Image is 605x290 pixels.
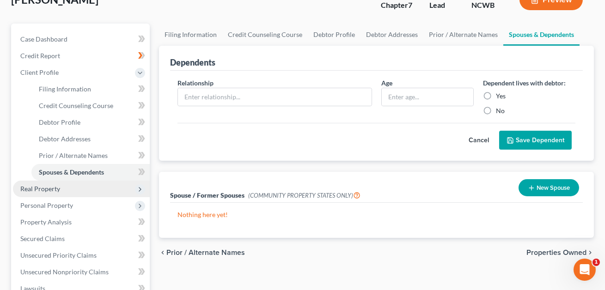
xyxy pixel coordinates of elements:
button: Cancel [458,131,499,150]
span: Filing Information [39,85,91,93]
span: Debtor Profile [39,118,80,126]
a: Secured Claims [13,230,150,247]
span: Client Profile [20,68,59,76]
a: Debtor Addresses [361,24,423,46]
a: Debtor Profile [308,24,361,46]
label: No [496,106,505,115]
span: Properties Owned [526,249,587,256]
a: Property Analysis [13,214,150,230]
a: Spouses & Dependents [503,24,580,46]
span: Spouses & Dependents [39,168,104,176]
a: Credit Counseling Course [31,97,150,114]
a: Debtor Addresses [31,131,150,147]
span: Prior / Alternate Names [39,151,108,159]
span: Secured Claims [20,235,65,242]
a: Prior / Alternate Names [423,24,503,46]
button: Save Dependent [499,131,572,150]
button: New Spouse [519,179,579,196]
iframe: Intercom live chat [574,259,596,281]
a: Debtor Profile [31,114,150,131]
span: Property Analysis [20,218,72,226]
a: Spouses & Dependents [31,164,150,181]
span: Credit Report [20,52,60,60]
i: chevron_right [587,249,594,256]
button: Properties Owned chevron_right [526,249,594,256]
span: 7 [408,0,412,9]
div: Dependents [170,57,215,68]
input: Enter age... [382,88,473,106]
label: Dependent lives with debtor: [483,78,566,88]
a: Filing Information [31,81,150,97]
a: Credit Counseling Course [222,24,308,46]
a: Filing Information [159,24,222,46]
label: Age [381,78,392,88]
button: chevron_left Prior / Alternate Names [159,249,245,256]
span: Unsecured Priority Claims [20,251,97,259]
input: Enter relationship... [178,88,371,106]
a: Unsecured Nonpriority Claims [13,264,150,280]
label: Yes [496,91,506,101]
span: Credit Counseling Course [39,102,113,109]
a: Case Dashboard [13,31,150,48]
span: Real Property [20,185,60,193]
a: Unsecured Priority Claims [13,247,150,264]
p: Nothing here yet! [177,210,575,219]
a: Credit Report [13,48,150,64]
span: Prior / Alternate Names [166,249,245,256]
span: (COMMUNITY PROPERTY STATES ONLY) [248,192,361,199]
i: chevron_left [159,249,166,256]
span: Relationship [177,79,214,87]
span: Unsecured Nonpriority Claims [20,268,109,276]
span: Debtor Addresses [39,135,91,143]
span: Personal Property [20,201,73,209]
span: Case Dashboard [20,35,67,43]
span: Spouse / Former Spouses [170,191,244,199]
span: 1 [593,259,600,266]
a: Prior / Alternate Names [31,147,150,164]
